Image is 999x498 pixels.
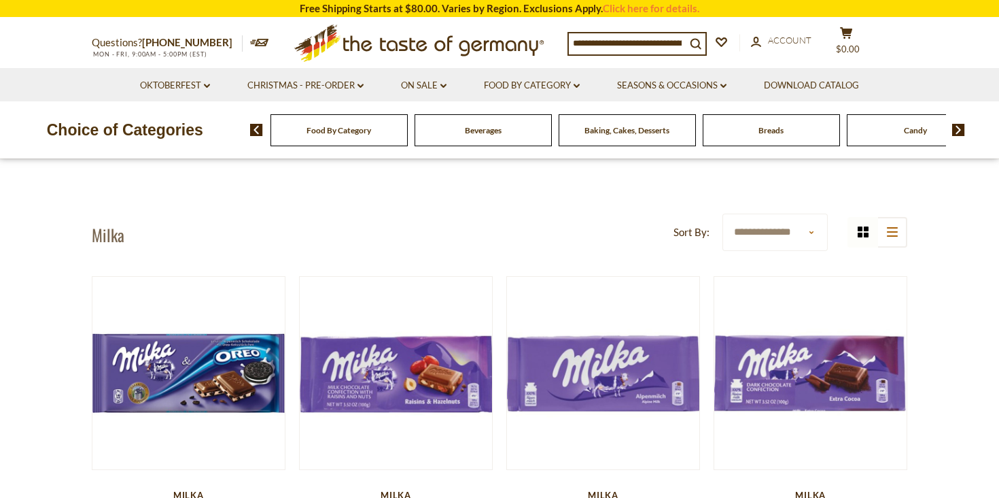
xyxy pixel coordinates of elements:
a: Download Catalog [764,78,859,93]
a: On Sale [401,78,446,93]
span: Account [768,35,811,46]
span: $0.00 [836,44,860,54]
button: $0.00 [826,27,866,61]
a: Food By Category [484,78,580,93]
a: Candy [904,125,927,135]
a: Beverages [465,125,502,135]
a: Baking, Cakes, Desserts [584,125,669,135]
a: [PHONE_NUMBER] [142,36,232,48]
img: Milka [92,277,285,469]
a: Christmas - PRE-ORDER [247,78,364,93]
a: Food By Category [306,125,371,135]
img: previous arrow [250,124,263,136]
a: Account [751,33,811,48]
h1: Milka [92,225,124,245]
a: Seasons & Occasions [617,78,726,93]
label: Sort By: [673,224,709,241]
img: next arrow [952,124,965,136]
p: Questions? [92,34,243,52]
a: Breads [758,125,784,135]
img: Milka [507,277,699,469]
span: MON - FRI, 9:00AM - 5:00PM (EST) [92,50,207,58]
img: Milka [300,277,492,469]
a: Click here for details. [603,2,699,14]
img: Milka [714,277,907,469]
a: Oktoberfest [140,78,210,93]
